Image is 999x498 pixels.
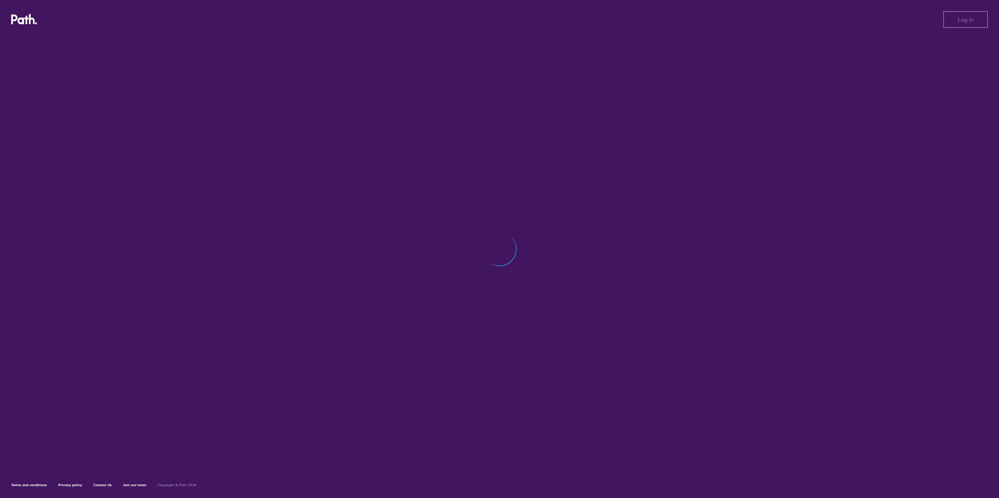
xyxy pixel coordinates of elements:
button: Log in [943,11,988,28]
a: Contact Us [93,483,112,487]
a: Terms and conditions [11,483,47,487]
a: Join our team [123,483,146,487]
span: Log in [958,16,974,23]
a: Privacy policy [58,483,82,487]
h6: Copyright © Path 2018 [157,483,196,487]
